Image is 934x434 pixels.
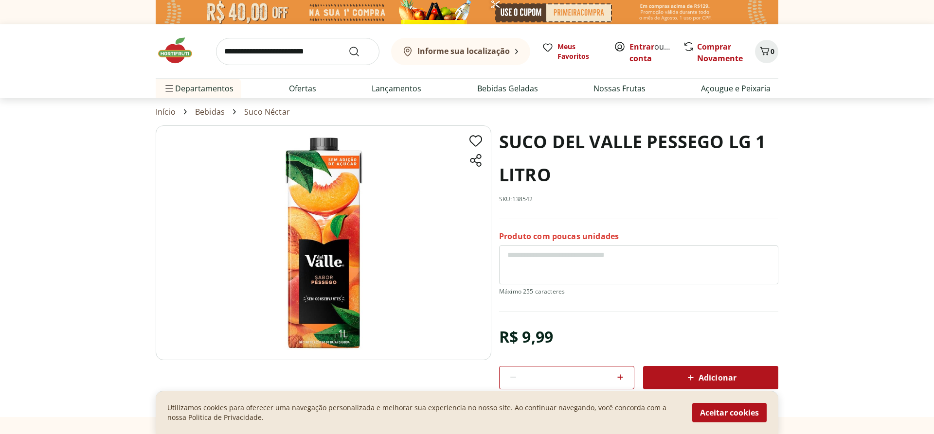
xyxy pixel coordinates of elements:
[167,403,681,422] p: Utilizamos cookies para oferecer uma navegação personalizada e melhorar sua experiencia no nosso ...
[417,46,510,56] b: Informe sua localização
[697,41,743,64] a: Comprar Novamente
[289,83,316,94] a: Ofertas
[593,83,646,94] a: Nossas Frutas
[163,77,233,100] span: Departamentos
[692,403,767,422] button: Aceitar cookies
[643,366,778,389] button: Adicionar
[542,42,602,61] a: Meus Favoritos
[163,77,175,100] button: Menu
[499,231,619,242] p: Produto com poucas unidades
[499,323,553,350] div: R$ 9,99
[557,42,602,61] span: Meus Favoritos
[391,38,530,65] button: Informe sua localização
[477,83,538,94] a: Bebidas Geladas
[156,125,491,360] img: Principal
[372,83,421,94] a: Lançamentos
[685,372,736,383] span: Adicionar
[348,46,372,57] button: Submit Search
[244,107,290,116] a: Suco Néctar
[195,107,225,116] a: Bebidas
[156,36,204,65] img: Hortifruti
[156,107,176,116] a: Início
[216,38,379,65] input: search
[701,83,771,94] a: Açougue e Peixaria
[629,41,673,64] span: ou
[771,47,774,56] span: 0
[629,41,654,52] a: Entrar
[755,40,778,63] button: Carrinho
[499,195,533,203] p: SKU: 138542
[499,125,778,191] h1: SUCO DEL VALLE PESSEGO LG 1 LITRO
[629,41,683,64] a: Criar conta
